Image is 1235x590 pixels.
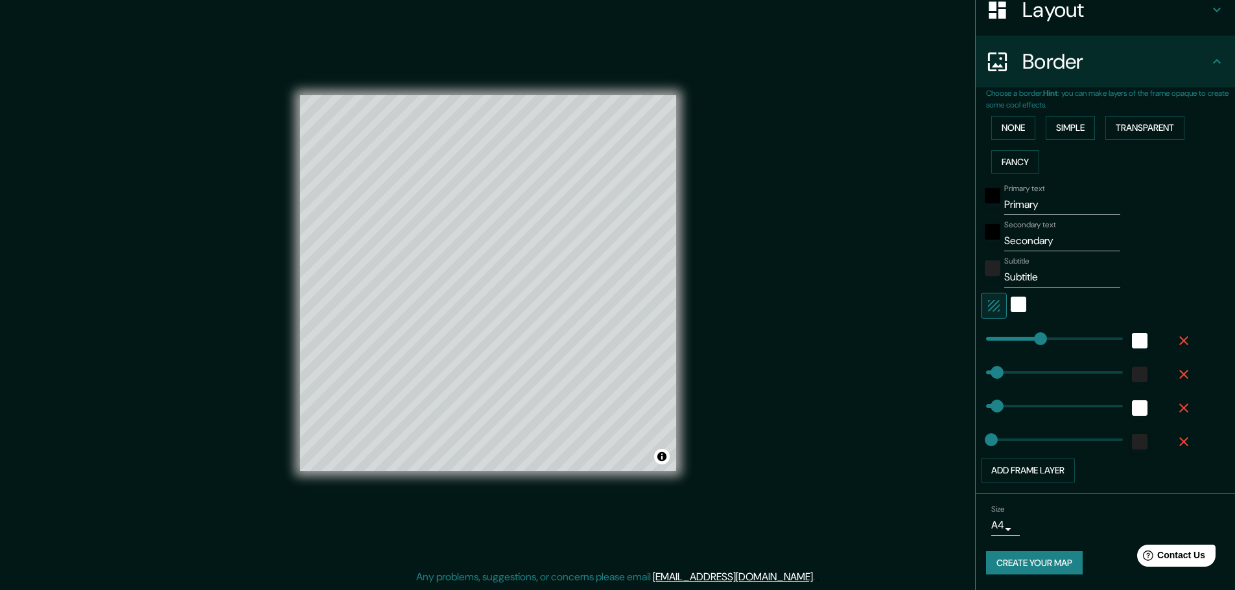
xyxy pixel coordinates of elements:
[653,570,813,584] a: [EMAIL_ADDRESS][DOMAIN_NAME]
[1004,256,1029,267] label: Subtitle
[991,503,1005,514] label: Size
[991,116,1035,140] button: None
[1046,116,1095,140] button: Simple
[991,515,1020,536] div: A4
[654,449,670,464] button: Toggle attribution
[1011,297,1026,312] button: white
[815,569,817,585] div: .
[1022,49,1209,74] h4: Border
[1132,400,1147,416] button: white
[1004,183,1044,194] label: Primary text
[1105,116,1184,140] button: Transparent
[981,459,1075,482] button: Add frame layer
[416,569,815,585] p: Any problems, suggestions, or concerns please email .
[986,551,1083,575] button: Create your map
[991,150,1039,174] button: Fancy
[1132,367,1147,382] button: color-222222
[1043,88,1058,98] b: Hint
[1004,220,1056,231] label: Secondary text
[1120,539,1221,576] iframe: Help widget launcher
[817,569,819,585] div: .
[986,87,1235,111] p: Choose a border. : you can make layers of the frame opaque to create some cool effects.
[1132,434,1147,449] button: color-222222
[1132,333,1147,348] button: white
[985,188,1000,203] button: black
[976,36,1235,87] div: Border
[985,260,1000,276] button: color-222222
[985,224,1000,240] button: black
